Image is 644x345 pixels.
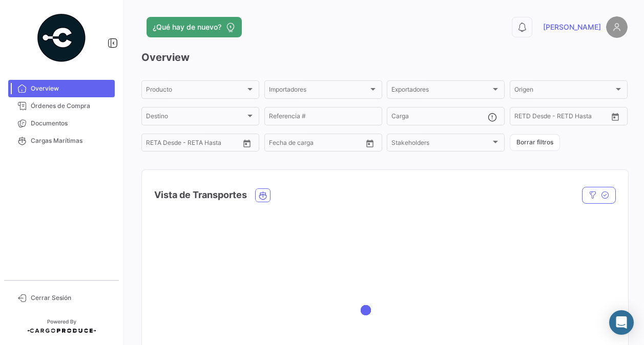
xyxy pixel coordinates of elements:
[239,136,255,151] button: Open calendar
[31,119,111,128] span: Documentos
[8,132,115,149] a: Cargas Marítimas
[269,88,368,95] span: Importadores
[295,141,339,148] input: Hasta
[31,84,111,93] span: Overview
[8,97,115,115] a: Órdenes de Compra
[146,141,164,148] input: Desde
[391,141,491,148] span: Stakeholders
[8,115,115,132] a: Documentos
[141,50,628,64] h3: Overview
[147,17,242,37] button: ¿Qué hay de nuevo?
[514,88,614,95] span: Origen
[256,189,270,202] button: Ocean
[172,141,216,148] input: Hasta
[154,188,247,202] h4: Vista de Transportes
[543,22,601,32] span: [PERSON_NAME]
[36,12,87,63] img: powered-by.png
[31,293,111,303] span: Cerrar Sesión
[606,16,628,38] img: placeholder-user.png
[8,80,115,97] a: Overview
[514,114,533,121] input: Desde
[153,22,221,32] span: ¿Qué hay de nuevo?
[269,141,287,148] input: Desde
[31,136,111,145] span: Cargas Marítimas
[31,101,111,111] span: Órdenes de Compra
[362,136,378,151] button: Open calendar
[540,114,585,121] input: Hasta
[609,310,634,335] div: Abrir Intercom Messenger
[391,88,491,95] span: Exportadores
[510,134,560,151] button: Borrar filtros
[608,109,623,124] button: Open calendar
[146,114,245,121] span: Destino
[146,88,245,95] span: Producto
